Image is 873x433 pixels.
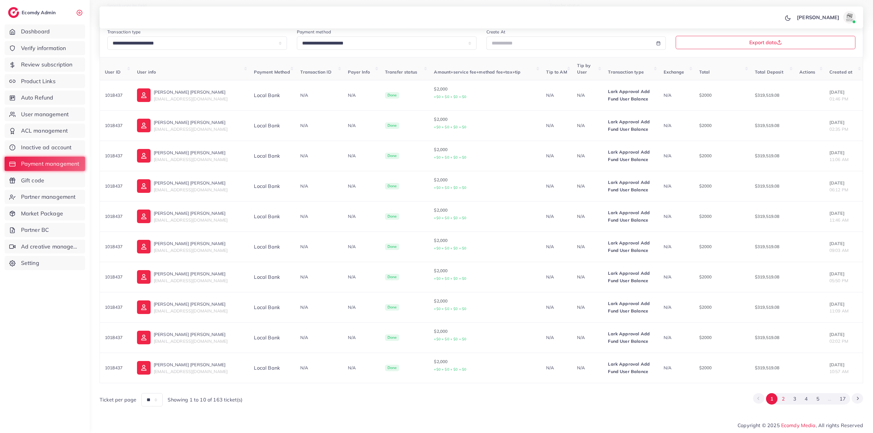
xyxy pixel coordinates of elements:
p: $319,519.08 [755,304,790,311]
p: $2,000 [434,85,536,100]
span: Transaction type [608,69,644,75]
span: [EMAIL_ADDRESS][DOMAIN_NAME] [154,308,228,314]
p: $2,000 [434,206,536,222]
p: Lark Approval Add Fund User Balance [608,148,654,163]
p: 1018437 [105,91,127,99]
p: [PERSON_NAME] [PERSON_NAME] [154,179,228,187]
span: Ticket per page [100,396,136,403]
p: [DATE] [829,210,858,217]
span: Done [385,183,400,190]
span: Setting [21,259,39,267]
span: [EMAIL_ADDRESS][DOMAIN_NAME] [154,369,228,374]
p: [PERSON_NAME] [797,14,839,21]
a: Gift code [5,173,85,188]
span: Payment management [21,160,79,168]
span: N/A [664,92,671,98]
p: $319,519.08 [755,273,790,281]
span: N/A [300,123,308,128]
span: Done [385,213,400,220]
label: Transaction type [107,29,141,35]
span: Payment Method [254,69,290,75]
img: ic-user-info.36bf1079.svg [137,331,151,344]
p: $2,000 [434,237,536,252]
p: [PERSON_NAME] [PERSON_NAME] [154,149,228,156]
span: Export data [749,40,782,45]
span: N/A [300,365,308,371]
a: Setting [5,256,85,270]
p: N/A [348,91,375,99]
p: [DATE] [829,240,858,247]
span: 02:02 PM [829,338,848,344]
button: Go to page 1 [766,393,777,405]
span: N/A [300,244,308,249]
p: Lark Approval Add Fund User Balance [608,179,654,193]
img: ic-user-info.36bf1079.svg [137,119,151,132]
img: avatar [843,11,856,23]
p: N/A [348,273,375,281]
small: +$0 + $0 + $0 + $0 [434,337,466,341]
img: ic-user-info.36bf1079.svg [137,240,151,253]
span: Done [385,365,400,371]
img: ic-user-info.36bf1079.svg [137,88,151,102]
button: Go to page 4 [801,393,812,405]
p: N/A [546,334,567,341]
span: Showing 1 to 10 of 163 ticket(s) [168,396,242,403]
span: N/A [300,274,308,280]
small: +$0 + $0 + $0 + $0 [434,276,466,281]
p: [DATE] [829,331,858,338]
a: User management [5,107,85,121]
span: Gift code [21,176,44,185]
a: ACL management [5,124,85,138]
span: Tip by User [577,63,591,74]
span: Done [385,122,400,129]
span: N/A [300,335,308,340]
span: Inactive ad account [21,143,72,151]
p: Lark Approval Add Fund User Balance [608,360,654,375]
small: +$0 + $0 + $0 + $0 [434,367,466,371]
div: Local bank [254,364,290,371]
p: $319,519.08 [755,243,790,250]
p: 1018437 [105,273,127,281]
p: $2000 [699,213,745,220]
div: Local bank [254,274,290,281]
p: $2000 [699,243,745,250]
a: Review subscription [5,57,85,72]
img: ic-user-info.36bf1079.svg [137,270,151,284]
p: $2,000 [434,297,536,312]
p: [PERSON_NAME] [PERSON_NAME] [154,361,228,368]
p: [PERSON_NAME] [PERSON_NAME] [154,240,228,247]
p: [DATE] [829,179,858,187]
span: Partner management [21,193,76,201]
span: 05:50 PM [829,278,848,283]
p: $2,000 [434,176,536,191]
a: Auto Refund [5,91,85,105]
p: Lark Approval Add Fund User Balance [608,270,654,284]
a: logoEcomdy Admin [8,7,57,18]
span: Partner BC [21,226,49,234]
p: N/A [348,122,375,129]
span: Total [699,69,710,75]
div: Local bank [254,122,290,129]
span: [EMAIL_ADDRESS][DOMAIN_NAME] [154,96,228,102]
span: Done [385,244,400,250]
p: [PERSON_NAME] [PERSON_NAME] [154,300,228,308]
small: +$0 + $0 + $0 + $0 [434,95,466,99]
span: N/A [664,244,671,249]
span: N/A [664,365,671,371]
a: Ad creative management [5,240,85,254]
p: [PERSON_NAME] [PERSON_NAME] [154,88,228,96]
small: +$0 + $0 + $0 + $0 [434,216,466,220]
p: N/A [577,182,598,190]
p: Lark Approval Add Fund User Balance [608,209,654,224]
p: 1018437 [105,364,127,371]
p: N/A [348,213,375,220]
span: Payer Info [348,69,370,75]
span: Total Deposit [755,69,783,75]
h2: Ecomdy Admin [22,10,57,15]
p: $2000 [699,182,745,190]
div: Local bank [254,334,290,341]
a: [PERSON_NAME]avatar [794,11,858,23]
span: Copyright © 2025 [738,422,863,429]
p: [DATE] [829,88,858,96]
span: User management [21,110,69,118]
